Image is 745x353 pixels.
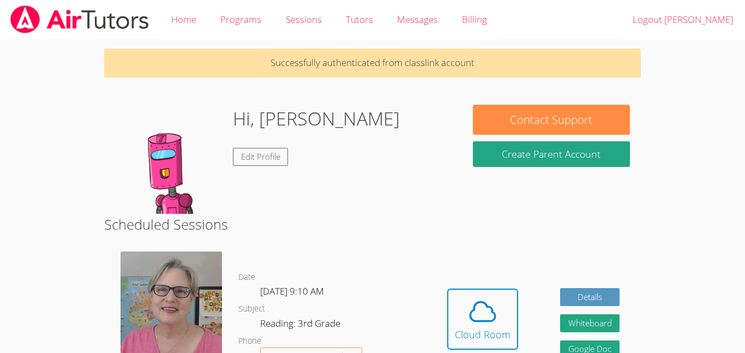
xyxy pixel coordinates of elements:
a: Details [560,288,620,306]
div: Cloud Room [455,327,510,342]
span: Messages [397,13,438,26]
span: [DATE] 9:10 AM [260,285,324,297]
dt: Subject [238,302,265,316]
h1: Hi, [PERSON_NAME] [233,105,400,133]
img: airtutors_banner-c4298cdbf04f3fff15de1276eac7730deb9818008684d7c2e4769d2f7ddbe033.png [9,5,150,33]
dt: Date [238,271,255,284]
dt: Phone [238,334,261,348]
p: Successfully authenticated from classlink account [104,49,641,77]
button: Create Parent Account [473,141,630,167]
dd: Reading: 3rd Grade [260,316,343,334]
button: Contact Support [473,105,630,135]
button: Whiteboard [560,314,620,332]
h2: Scheduled Sessions [104,214,641,235]
button: Cloud Room [447,289,518,350]
a: Edit Profile [233,148,289,166]
img: default.png [115,105,224,214]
